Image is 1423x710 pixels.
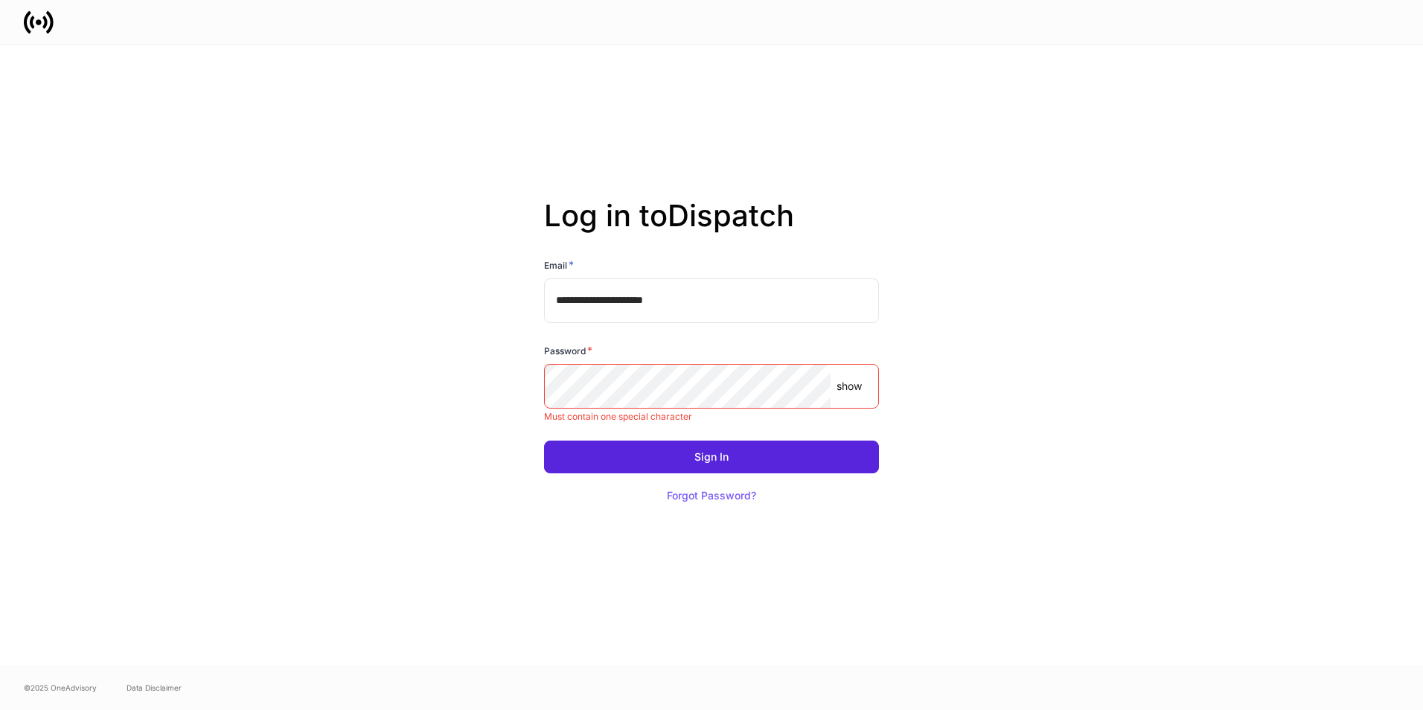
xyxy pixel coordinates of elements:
h6: Email [544,258,574,272]
div: Forgot Password? [667,490,756,501]
button: Forgot Password? [648,479,775,512]
span: © 2025 OneAdvisory [24,682,97,694]
h2: Log in to Dispatch [544,198,879,258]
button: Sign In [544,441,879,473]
a: Data Disclaimer [127,682,182,694]
p: show [837,379,862,394]
h6: Password [544,343,592,358]
div: Sign In [694,452,729,462]
p: Must contain one special character [544,411,879,423]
